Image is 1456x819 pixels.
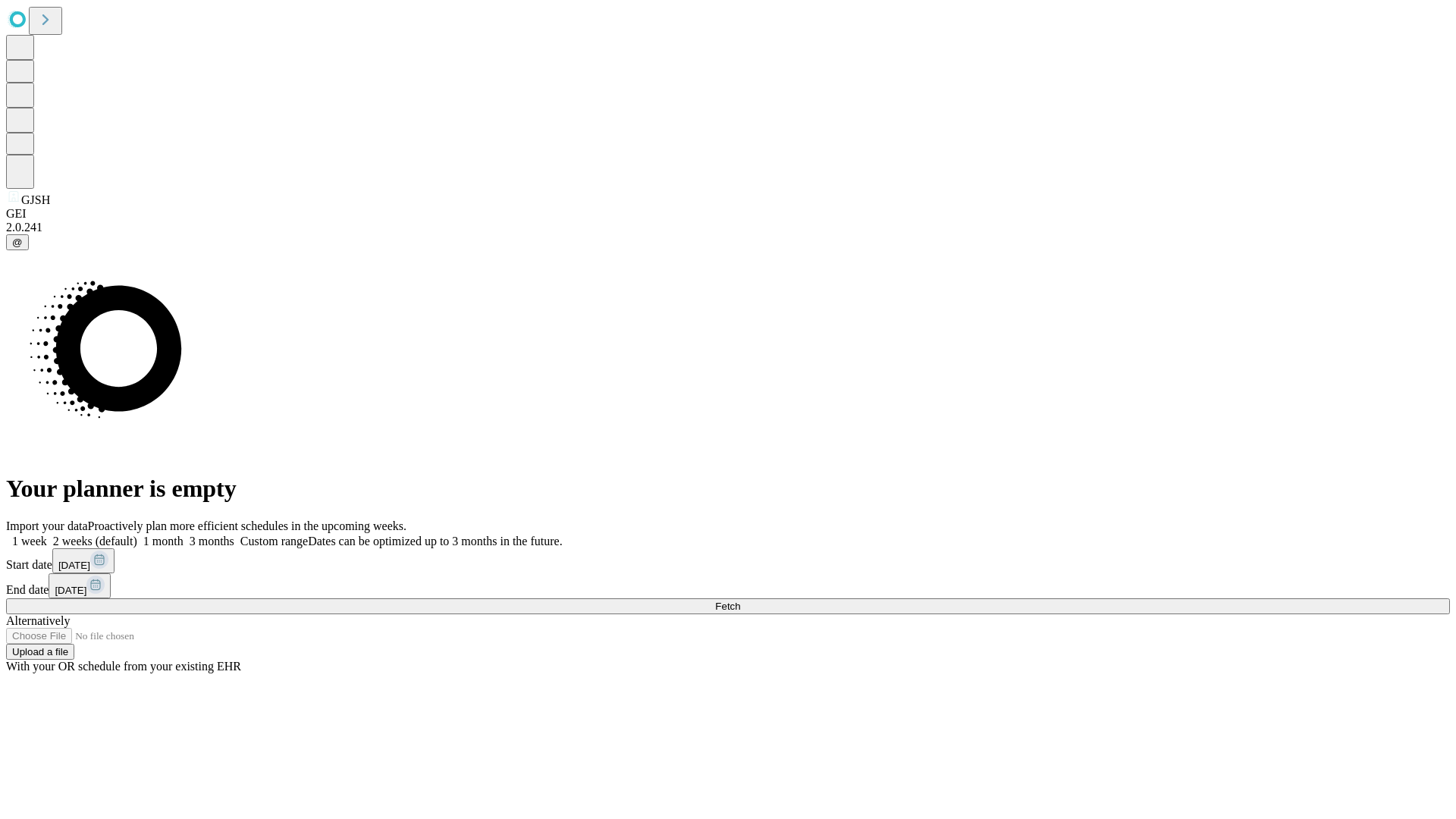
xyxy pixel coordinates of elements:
div: GEI [6,207,1450,221]
button: [DATE] [52,548,115,573]
span: Proactively plan more efficient schedules in the upcoming weeks. [88,519,406,532]
span: Custom range [240,535,308,548]
span: Import your data [6,519,88,532]
div: 2.0.241 [6,221,1450,234]
button: [DATE] [49,573,111,598]
span: 2 weeks (default) [53,535,137,548]
span: Dates can be optimized up to 3 months in the future. [308,535,562,548]
span: GJSH [21,193,50,206]
button: Fetch [6,598,1450,614]
div: Start date [6,548,1450,573]
span: [DATE] [58,560,90,571]
span: With your OR schedule from your existing EHR [6,660,241,673]
div: End date [6,573,1450,598]
span: 1 month [143,535,184,548]
span: [DATE] [55,585,86,596]
button: Upload a file [6,644,74,660]
h1: Your planner is empty [6,475,1450,503]
span: Fetch [715,601,740,612]
span: 1 week [12,535,47,548]
span: @ [12,237,23,248]
span: Alternatively [6,614,70,627]
button: @ [6,234,29,250]
span: 3 months [190,535,234,548]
